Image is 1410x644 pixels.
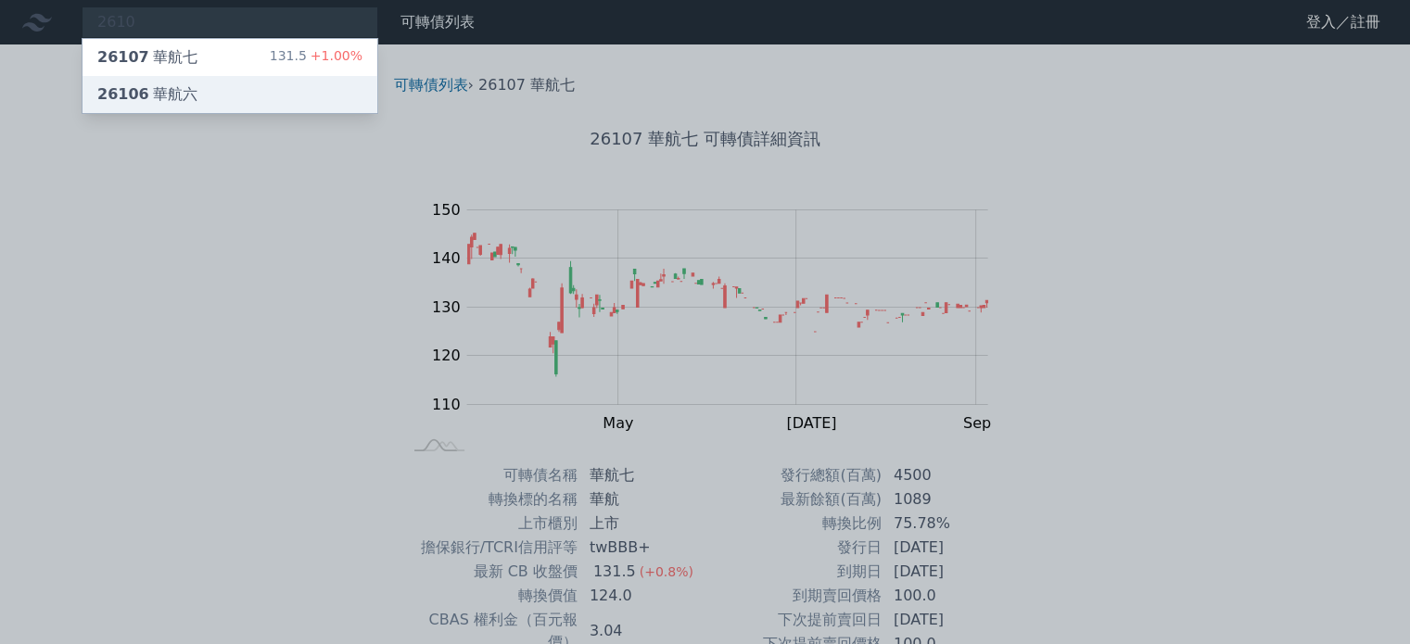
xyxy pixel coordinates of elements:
[1317,555,1410,644] div: 聊天小工具
[97,83,197,106] div: 華航六
[97,85,149,103] span: 26106
[270,46,362,69] div: 131.5
[1317,555,1410,644] iframe: Chat Widget
[97,48,149,66] span: 26107
[83,39,377,76] a: 26107華航七 131.5+1.00%
[83,76,377,113] a: 26106華航六
[97,46,197,69] div: 華航七
[307,48,362,63] span: +1.00%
